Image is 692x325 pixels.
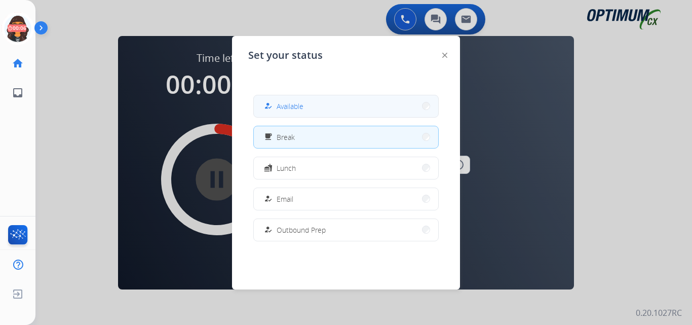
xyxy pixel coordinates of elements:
mat-icon: inbox [12,87,24,99]
span: Email [277,194,293,204]
span: Available [277,101,303,112]
span: Break [277,132,295,142]
mat-icon: how_to_reg [264,195,273,203]
mat-icon: free_breakfast [264,133,273,141]
mat-icon: how_to_reg [264,102,273,111]
button: Lunch [254,157,438,179]
span: Set your status [248,48,323,62]
mat-icon: how_to_reg [264,226,273,234]
img: close-button [442,53,447,58]
mat-icon: fastfood [264,164,273,172]
mat-icon: home [12,57,24,69]
p: 0.20.1027RC [636,307,682,319]
button: Break [254,126,438,148]
button: Outbound Prep [254,219,438,241]
span: Lunch [277,163,296,173]
button: Email [254,188,438,210]
button: Available [254,95,438,117]
span: Outbound Prep [277,225,326,235]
